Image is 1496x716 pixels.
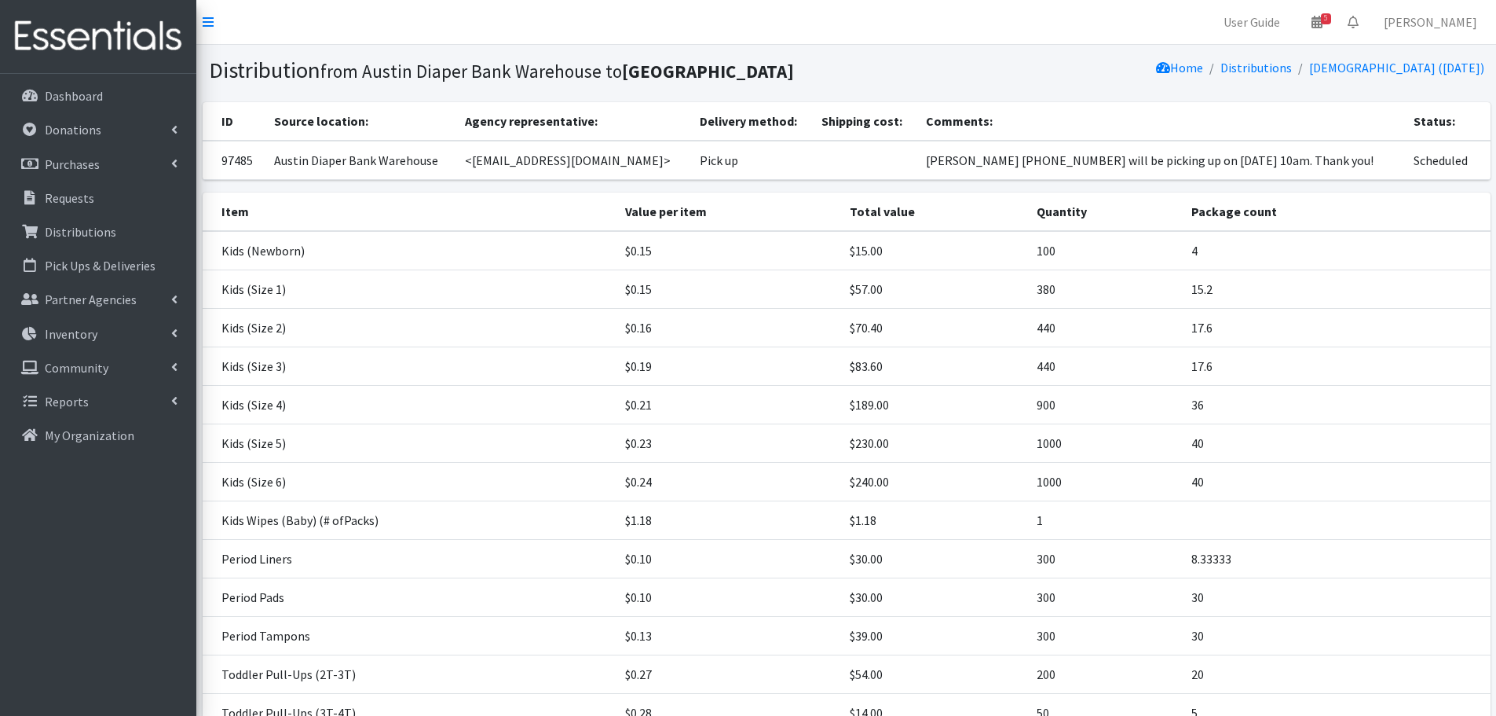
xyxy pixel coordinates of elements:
[840,578,1028,616] td: $30.00
[209,57,841,84] h1: Distribution
[1156,60,1203,75] a: Home
[616,424,840,462] td: $0.23
[616,539,840,578] td: $0.10
[616,462,840,501] td: $0.24
[203,462,616,501] td: Kids (Size 6)
[616,270,840,308] td: $0.15
[45,156,100,172] p: Purchases
[840,308,1028,347] td: $70.40
[840,424,1028,462] td: $230.00
[1404,141,1491,180] td: Scheduled
[1182,231,1491,270] td: 4
[616,231,840,270] td: $0.15
[1321,13,1331,24] span: 5
[1027,231,1181,270] td: 100
[1027,308,1181,347] td: 440
[1182,655,1491,693] td: 20
[1027,462,1181,501] td: 1000
[6,250,190,281] a: Pick Ups & Deliveries
[840,655,1028,693] td: $54.00
[1182,539,1491,578] td: 8.33333
[6,216,190,248] a: Distributions
[203,102,265,141] th: ID
[916,102,1404,141] th: Comments:
[6,80,190,112] a: Dashboard
[203,231,616,270] td: Kids (Newborn)
[1182,308,1491,347] td: 17.6
[265,102,456,141] th: Source location:
[45,428,134,443] p: My Organization
[45,292,137,307] p: Partner Agencies
[45,360,108,376] p: Community
[203,308,616,347] td: Kids (Size 2)
[6,182,190,214] a: Requests
[616,501,840,539] td: $1.18
[1027,424,1181,462] td: 1000
[1182,193,1491,231] th: Package count
[840,270,1028,308] td: $57.00
[6,420,190,451] a: My Organization
[45,326,97,342] p: Inventory
[1299,6,1335,38] a: 5
[840,501,1028,539] td: $1.18
[840,616,1028,655] td: $39.00
[1220,60,1292,75] a: Distributions
[1027,270,1181,308] td: 380
[1182,385,1491,424] td: 36
[840,347,1028,385] td: $83.60
[203,141,265,180] td: 97485
[616,578,840,616] td: $0.10
[203,385,616,424] td: Kids (Size 4)
[45,258,155,274] p: Pick Ups & Deliveries
[1211,6,1293,38] a: User Guide
[1027,655,1181,693] td: 200
[616,385,840,424] td: $0.21
[1027,578,1181,616] td: 300
[6,386,190,417] a: Reports
[265,141,456,180] td: Austin Diaper Bank Warehouse
[1027,501,1181,539] td: 1
[840,193,1028,231] th: Total value
[6,318,190,350] a: Inventory
[616,308,840,347] td: $0.16
[45,190,94,206] p: Requests
[455,102,690,141] th: Agency representative:
[1182,347,1491,385] td: 17.6
[203,578,616,616] td: Period Pads
[616,616,840,655] td: $0.13
[616,347,840,385] td: $0.19
[203,347,616,385] td: Kids (Size 3)
[45,88,103,104] p: Dashboard
[6,284,190,315] a: Partner Agencies
[616,193,840,231] th: Value per item
[1309,60,1484,75] a: [DEMOGRAPHIC_DATA] ([DATE])
[1182,270,1491,308] td: 15.2
[622,60,794,83] b: [GEOGRAPHIC_DATA]
[45,394,89,409] p: Reports
[203,616,616,655] td: Period Tampons
[690,141,812,180] td: Pick up
[1182,578,1491,616] td: 30
[812,102,916,141] th: Shipping cost:
[1182,462,1491,501] td: 40
[1027,616,1181,655] td: 300
[840,231,1028,270] td: $15.00
[1371,6,1490,38] a: [PERSON_NAME]
[690,102,812,141] th: Delivery method:
[1182,616,1491,655] td: 30
[203,424,616,462] td: Kids (Size 5)
[1027,385,1181,424] td: 900
[203,655,616,693] td: Toddler Pull-Ups (2T-3T)
[840,539,1028,578] td: $30.00
[916,141,1404,180] td: [PERSON_NAME] [PHONE_NUMBER] will be picking up on [DATE] 10am. Thank you!
[840,385,1028,424] td: $189.00
[1027,539,1181,578] td: 300
[455,141,690,180] td: <[EMAIL_ADDRESS][DOMAIN_NAME]>
[45,122,101,138] p: Donations
[45,224,116,240] p: Distributions
[1404,102,1491,141] th: Status:
[203,539,616,578] td: Period Liners
[1027,347,1181,385] td: 440
[6,352,190,384] a: Community
[6,149,190,180] a: Purchases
